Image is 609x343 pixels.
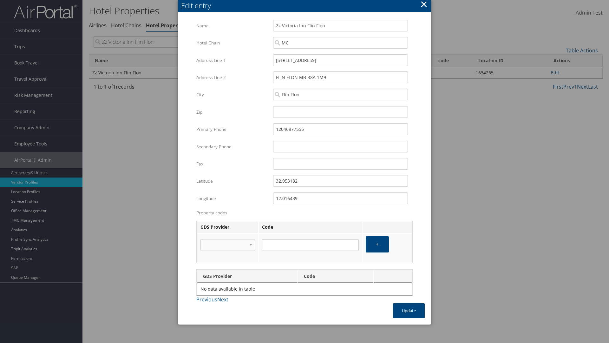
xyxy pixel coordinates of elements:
label: Secondary Phone [196,141,268,153]
label: Zip [196,106,268,118]
label: Address Line 1 [196,54,268,66]
button: Update [393,303,425,318]
div: Edit entry [181,1,431,10]
th: GDS Provider: activate to sort column descending [197,270,298,283]
a: Previous [196,296,217,303]
a: Next [217,296,228,303]
label: Address Line 2 [196,71,268,84]
label: Hotel Chain [196,37,268,49]
th: GDS Provider [197,222,258,233]
td: No data available in table [197,283,412,295]
label: Longitude [196,192,268,205]
th: : activate to sort column ascending [374,270,412,283]
label: Primary Phone [196,123,268,135]
button: + [366,236,389,252]
label: Fax [196,158,268,170]
th: Code [259,222,362,233]
th: Code: activate to sort column ascending [298,270,373,283]
label: Property codes [196,210,413,216]
label: City [196,89,268,101]
label: Name [196,20,268,32]
label: Latitude [196,175,268,187]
